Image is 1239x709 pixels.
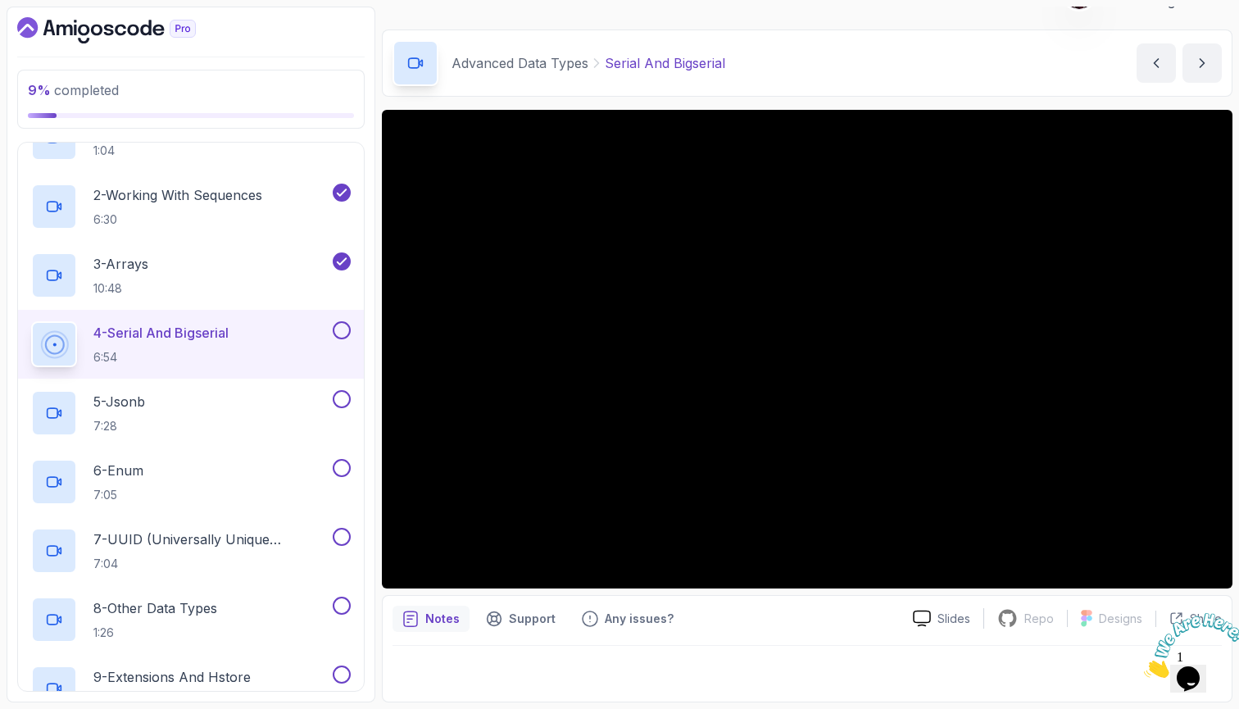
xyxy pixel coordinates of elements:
p: Serial And Bigserial [605,53,725,73]
span: 9 % [28,82,51,98]
p: 6 - Enum [93,461,143,480]
img: Chat attention grabber [7,7,108,71]
button: 5-Jsonb7:28 [31,390,351,436]
button: notes button [393,606,470,632]
button: Feedback button [572,606,683,632]
p: 6:54 [93,349,229,366]
button: Support button [476,606,565,632]
p: 6:30 [93,211,262,228]
button: 6-Enum7:05 [31,459,351,505]
p: 8 - Other Data Types [93,598,217,618]
button: previous content [1137,43,1176,83]
span: 1 [7,7,13,20]
p: 7:28 [93,418,145,434]
button: 7-UUID (Universally Unique Identifier)7:04 [31,528,351,574]
p: 4 - Serial And Bigserial [93,323,229,343]
p: Advanced Data Types [452,53,588,73]
p: 7:04 [93,556,329,572]
p: 2 - Working With Sequences [93,185,262,205]
span: completed [28,82,119,98]
p: Any issues? [605,611,674,627]
iframe: chat widget [1137,607,1239,684]
p: 10:48 [93,280,148,297]
p: Notes [425,611,460,627]
p: 7:05 [93,487,143,503]
button: 4-Serial And Bigserial6:54 [31,321,351,367]
p: 3 - Arrays [93,254,148,274]
a: Dashboard [17,17,234,43]
iframe: 4 - SERIAL and BIGSERIAL [382,110,1232,589]
a: Slides [900,610,983,627]
p: Support [509,611,556,627]
p: Slides [937,611,970,627]
button: next content [1182,43,1222,83]
p: 1:04 [93,143,248,159]
button: 2-Working With Sequences6:30 [31,184,351,230]
p: 9 - Extensions And Hstore [93,667,251,687]
p: 5 - Jsonb [93,392,145,411]
p: 7 - UUID (Universally Unique Identifier) [93,529,329,549]
p: 1:26 [93,625,217,641]
p: Repo [1024,611,1054,627]
p: Designs [1099,611,1142,627]
button: 8-Other Data Types1:26 [31,597,351,643]
button: 3-Arrays10:48 [31,252,351,298]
